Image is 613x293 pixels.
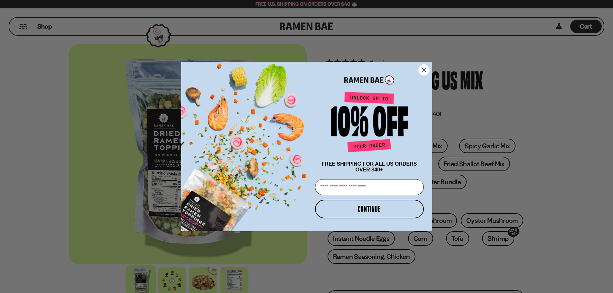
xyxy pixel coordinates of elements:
button: Close dialog [418,64,430,76]
img: Ramen Bae Logo [344,75,394,85]
button: CONTINUE [315,200,424,218]
span: FREE SHIPPING FOR ALL US ORDERS OVER $40+ [321,161,417,172]
img: Unlock up to 10% off [329,92,410,155]
img: ce7035ce-2e49-461c-ae4b-8ade7372f32c.png [181,56,312,231]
